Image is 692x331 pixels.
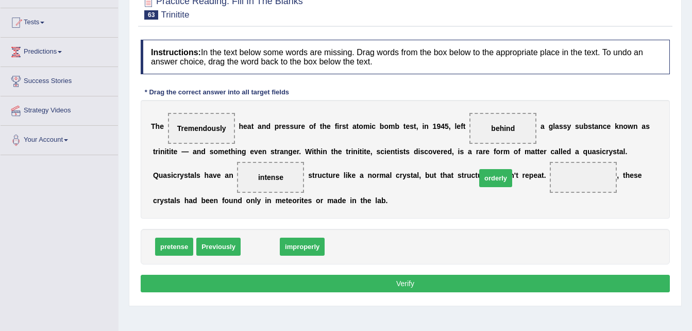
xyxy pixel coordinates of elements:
b: a [280,147,284,156]
b: o [514,147,518,156]
b: t [395,147,397,156]
b: c [551,147,555,156]
b: a [190,171,194,179]
b: o [213,147,218,156]
b: c [173,171,177,179]
b: s [588,122,592,130]
b: u [478,171,482,179]
b: m [389,122,395,130]
b: t [364,147,366,156]
b: a [258,122,262,130]
b: . [299,147,301,156]
b: n [368,171,373,179]
b: t [535,147,537,156]
b: s [406,147,410,156]
b: r [177,171,180,179]
b: 1 [433,122,437,130]
b: e [444,147,448,156]
b: n [229,171,233,179]
b: c [603,122,607,130]
b: d [201,147,206,156]
b: t [331,147,333,156]
b: h [333,147,338,156]
b: b [380,122,384,130]
b: i [171,171,173,179]
b: r [500,147,503,156]
b: r [606,147,609,156]
b: r [464,171,466,179]
b: a [479,147,483,156]
b: b [201,196,206,205]
b: h [156,122,160,130]
b: , [617,171,619,179]
b: e [533,171,537,179]
b: e [457,122,461,130]
b: s [167,171,171,179]
b: s [410,122,414,130]
b: t [451,171,454,179]
b: e [638,171,642,179]
a: Strategy Videos [1,96,118,122]
b: c [602,147,606,156]
b: t [312,171,315,179]
b: s [342,122,346,130]
b: k [615,122,619,130]
b: a [170,196,174,205]
b: a [447,171,451,179]
b: t [411,171,413,179]
b: i [369,122,372,130]
b: k [348,171,352,179]
span: Drop target [237,162,304,193]
a: Success Stories [1,67,118,93]
b: i [169,147,171,156]
b: t [314,147,316,156]
b: m [379,171,385,179]
b: l [623,147,626,156]
b: p [529,171,534,179]
b: i [320,147,323,156]
b: f [518,147,520,156]
b: e [160,122,164,130]
b: e [293,147,297,156]
b: a [592,147,596,156]
b: e [630,171,634,179]
b: e [525,171,529,179]
b: i [362,147,364,156]
b: p [275,122,279,130]
span: Drop target [168,113,235,144]
b: t [188,171,191,179]
b: e [250,147,254,156]
b: e [607,122,611,130]
a: Tests [1,8,118,34]
b: n [284,147,289,156]
b: s [407,171,411,179]
b: r [476,147,479,156]
b: a [554,147,559,156]
b: r [315,171,317,179]
b: b [583,122,588,130]
b: h [184,196,189,205]
b: t [346,122,348,130]
b: — [181,147,189,156]
b: i [358,147,360,156]
b: s [575,122,579,130]
b: u [587,147,592,156]
b: n [391,147,395,156]
b: r [441,147,443,156]
b: Instructions: [151,48,201,57]
b: s [271,147,275,156]
b: r [400,171,402,179]
b: m [363,122,369,130]
b: s [184,171,188,179]
b: s [164,196,168,205]
b: t [357,122,359,130]
b: h [316,147,321,156]
b: n [353,147,358,156]
b: a [594,122,598,130]
b: y [180,171,184,179]
b: f [313,122,316,130]
b: d [414,147,418,156]
b: d [447,147,452,156]
b: l [417,171,419,179]
b: a [619,147,623,156]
